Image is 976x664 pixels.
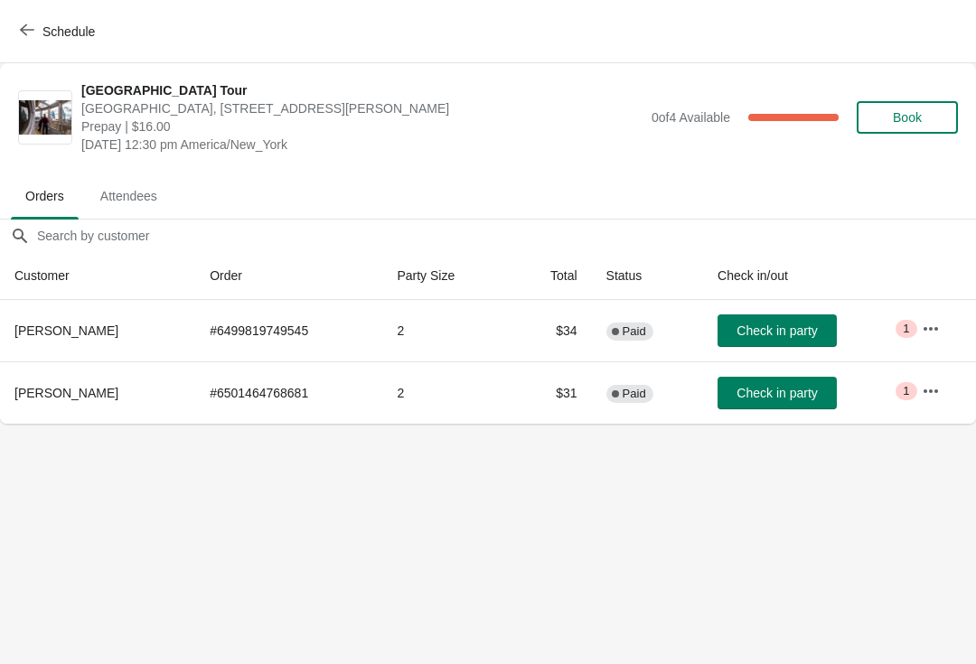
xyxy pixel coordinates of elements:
span: Prepay | $16.00 [81,117,643,136]
span: 1 [903,322,909,336]
span: [PERSON_NAME] [14,386,118,400]
input: Search by customer [36,220,976,252]
td: $34 [510,300,591,361]
span: [DATE] 12:30 pm America/New_York [81,136,643,154]
span: Attendees [86,180,172,212]
td: 2 [382,300,510,361]
td: $31 [510,361,591,424]
span: Check in party [737,323,817,338]
button: Book [857,101,958,134]
span: [GEOGRAPHIC_DATA], [STREET_ADDRESS][PERSON_NAME] [81,99,643,117]
span: Schedule [42,24,95,39]
td: # 6501464768681 [195,361,382,424]
span: 0 of 4 Available [652,110,730,125]
span: [GEOGRAPHIC_DATA] Tour [81,81,643,99]
button: Schedule [9,15,109,48]
td: 2 [382,361,510,424]
th: Check in/out [703,252,907,300]
span: [PERSON_NAME] [14,323,118,338]
th: Party Size [382,252,510,300]
th: Order [195,252,382,300]
img: City Hall Tower Tour [19,100,71,136]
span: Paid [623,387,646,401]
span: Check in party [737,386,817,400]
span: 1 [903,384,909,398]
span: Book [893,110,922,125]
button: Check in party [718,314,837,347]
button: Check in party [718,377,837,409]
td: # 6499819749545 [195,300,382,361]
th: Total [510,252,591,300]
span: Paid [623,324,646,339]
span: Orders [11,180,79,212]
th: Status [592,252,703,300]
